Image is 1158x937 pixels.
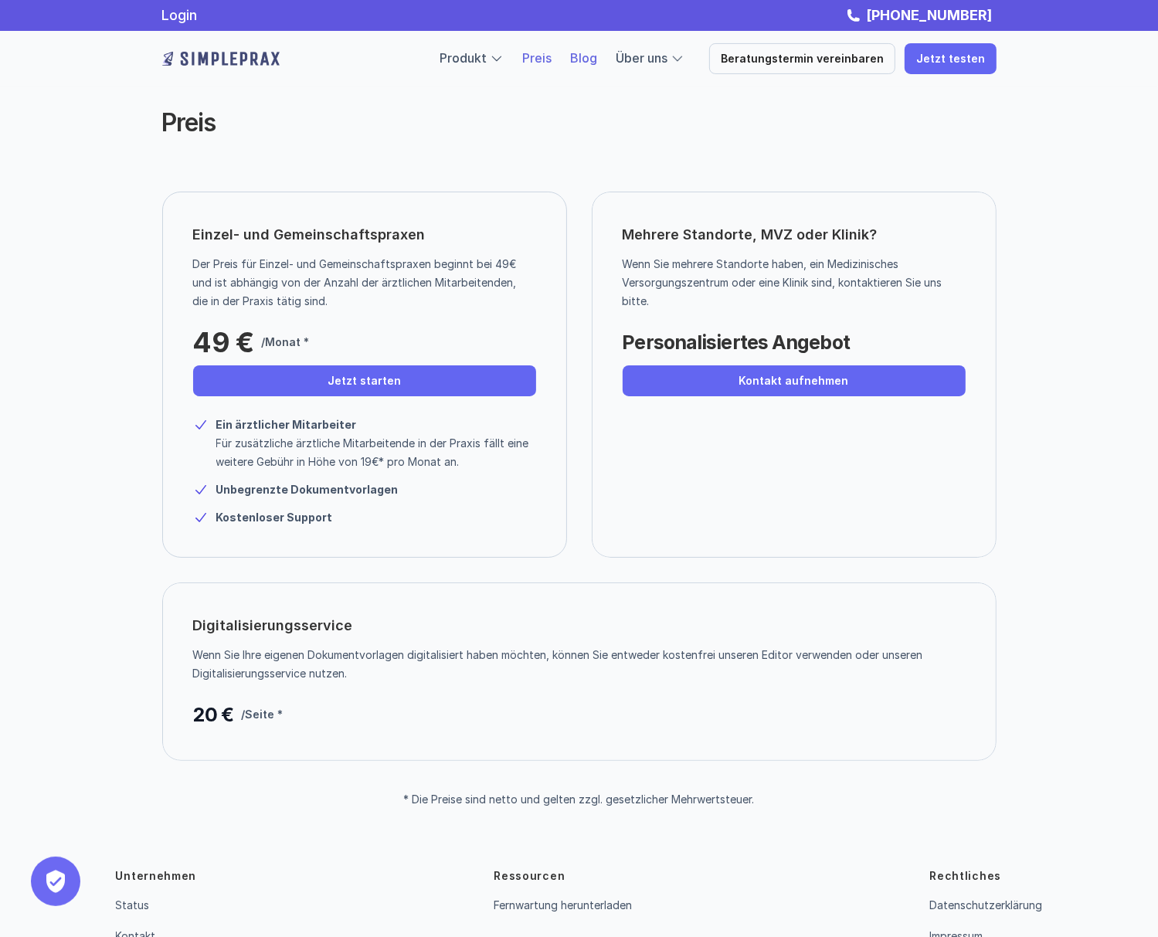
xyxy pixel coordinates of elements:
[404,793,755,806] p: * Die Preise sind netto und gelten zzgl. gesetzlicher Mehrwertsteuer.
[623,222,966,247] p: Mehrere Standorte, MVZ oder Klinik?
[721,53,884,66] p: Beratungstermin vereinbaren
[739,375,849,388] p: Kontakt aufnehmen
[916,53,985,66] p: Jetzt testen
[193,255,525,311] p: Der Preis für Einzel- und Gemeinschaftspraxen beginnt bei 49€ und ist abhängig von der Anzahl der...
[162,108,742,137] h2: Preis
[193,646,954,683] p: Wenn Sie Ihre eigenen Dokumentvorlagen digitalisiert haben möchten, können Sie entweder kostenfre...
[116,898,150,912] a: Status
[867,7,993,23] strong: [PHONE_NUMBER]
[216,418,357,431] strong: Ein ärztlicher Mitarbeiter
[623,327,850,358] p: Personalisiertes Angebot
[905,43,997,74] a: Jetzt testen
[162,7,198,23] a: Login
[193,327,253,358] p: 49 €
[440,50,487,66] a: Produkt
[623,255,954,311] p: Wenn Sie mehrere Standorte haben, ein Medizinisches Versorgungszentrum oder eine Klinik sind, kon...
[494,898,632,912] a: Fernwartung herunterladen
[261,333,309,351] p: /Monat *
[616,50,667,66] a: Über uns
[522,50,552,66] a: Preis
[623,365,966,396] a: Kontakt aufnehmen
[709,43,895,74] a: Beratungstermin vereinbaren
[328,375,401,388] p: Jetzt starten
[929,898,1042,912] a: Datenschutzerklärung
[216,434,536,471] p: Für zusätzliche ärztliche Mitarbeitende in der Praxis fällt eine weitere Gebühr in Höhe von 19€* ...
[570,50,597,66] a: Blog
[193,613,353,638] p: Digitalisierungsservice
[116,868,197,884] p: Unternehmen
[216,483,399,496] strong: Unbegrenzte Dokumentvorlagen
[216,511,333,524] strong: Kostenloser Support
[193,365,536,396] a: Jetzt starten
[863,7,997,23] a: [PHONE_NUMBER]
[193,699,233,730] p: 20 €
[193,222,426,247] p: Einzel- und Gemeinschaftspraxen
[929,868,1001,884] p: Rechtliches
[241,705,283,724] p: /Seite *
[494,868,565,884] p: Ressourcen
